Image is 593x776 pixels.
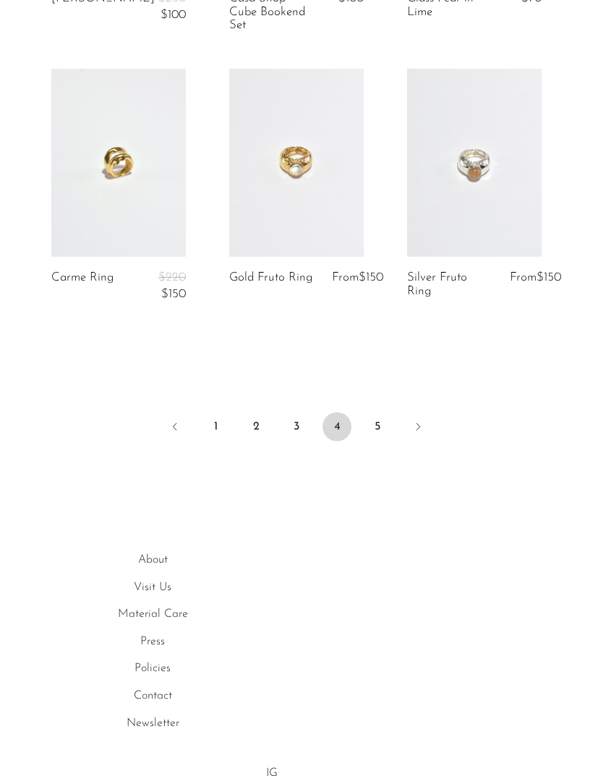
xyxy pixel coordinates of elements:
[140,636,165,647] a: Press
[404,412,432,444] a: Next
[127,717,179,729] a: Newsletter
[51,271,114,301] a: Carme Ring
[17,551,288,733] ul: Quick links
[363,412,392,441] a: 5
[537,271,561,283] span: $150
[242,412,270,441] a: 2
[161,9,186,21] span: $100
[332,271,364,284] div: From
[134,581,171,593] a: Visit Us
[407,271,492,298] a: Silver Fruto Ring
[229,271,312,284] a: Gold Fruto Ring
[201,412,230,441] a: 1
[138,554,168,566] a: About
[161,412,189,444] a: Previous
[161,288,186,300] span: $150
[282,412,311,441] a: 3
[118,608,188,620] a: Material Care
[135,662,171,674] a: Policies
[323,412,351,441] span: 4
[510,271,542,298] div: From
[134,690,172,702] a: Contact
[359,271,383,283] span: $150
[158,271,186,283] span: $220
